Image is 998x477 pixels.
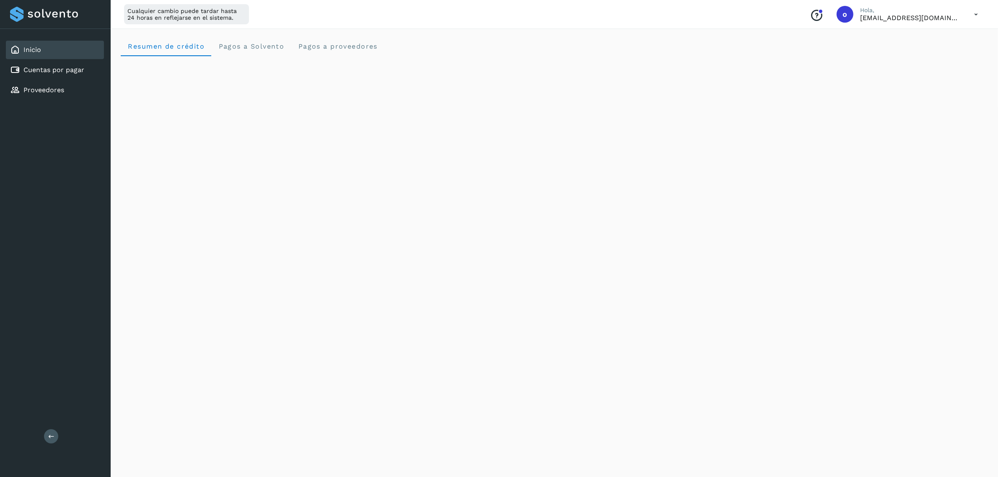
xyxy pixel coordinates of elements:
span: Pagos a proveedores [298,42,378,50]
div: Cuentas por pagar [6,61,104,79]
span: Pagos a Solvento [218,42,284,50]
a: Inicio [23,46,41,54]
p: orlando@rfllogistics.com.mx [860,14,961,22]
p: Hola, [860,7,961,14]
div: Inicio [6,41,104,59]
div: Cualquier cambio puede tardar hasta 24 horas en reflejarse en el sistema. [124,4,249,24]
span: Resumen de crédito [127,42,205,50]
a: Proveedores [23,86,64,94]
div: Proveedores [6,81,104,99]
a: Cuentas por pagar [23,66,84,74]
